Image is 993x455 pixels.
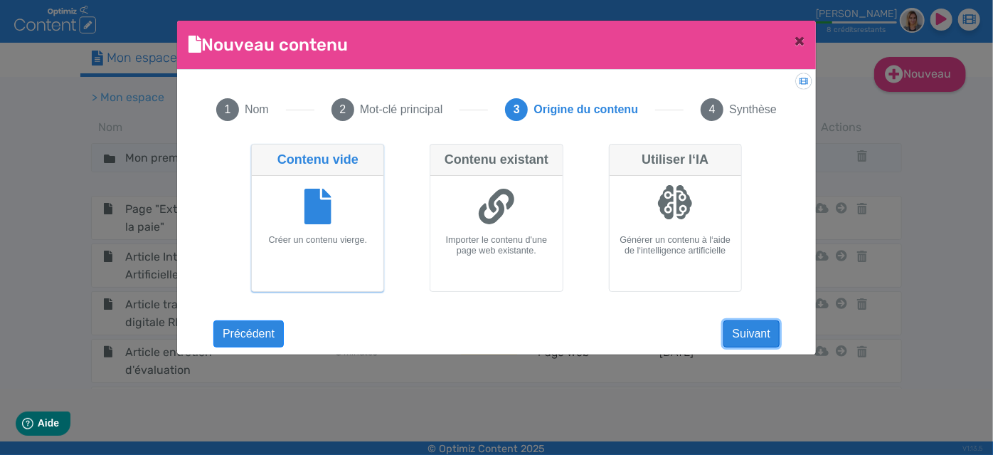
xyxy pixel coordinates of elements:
div: Utiliser l‘IA [610,145,741,176]
span: Mot-clé principal [360,101,442,118]
button: Précédent [213,320,284,347]
span: Origine du contenu [533,101,638,118]
span: 1 [216,98,239,121]
h6: Générer un contenu à l‘aide de l‘intelligence artificielle [615,235,736,256]
span: Synthèse [729,101,777,118]
span: Nom [245,101,269,118]
span: × [795,31,805,51]
span: 4 [701,98,723,121]
button: Close [783,21,816,61]
button: 4Synthèse [684,81,794,138]
h6: Créer un contenu vierge. [257,235,378,246]
div: Contenu vide [252,145,383,176]
span: 3 [505,98,528,121]
h4: Nouveau contenu [188,32,348,58]
button: 2Mot-clé principal [314,81,460,138]
button: 1Nom [199,81,286,138]
button: 3Origine du contenu [488,81,655,138]
span: 2 [331,98,354,121]
h6: Importer le contenu d'une page web existante. [436,235,556,256]
div: Contenu existant [430,145,562,176]
button: Suivant [723,320,780,347]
